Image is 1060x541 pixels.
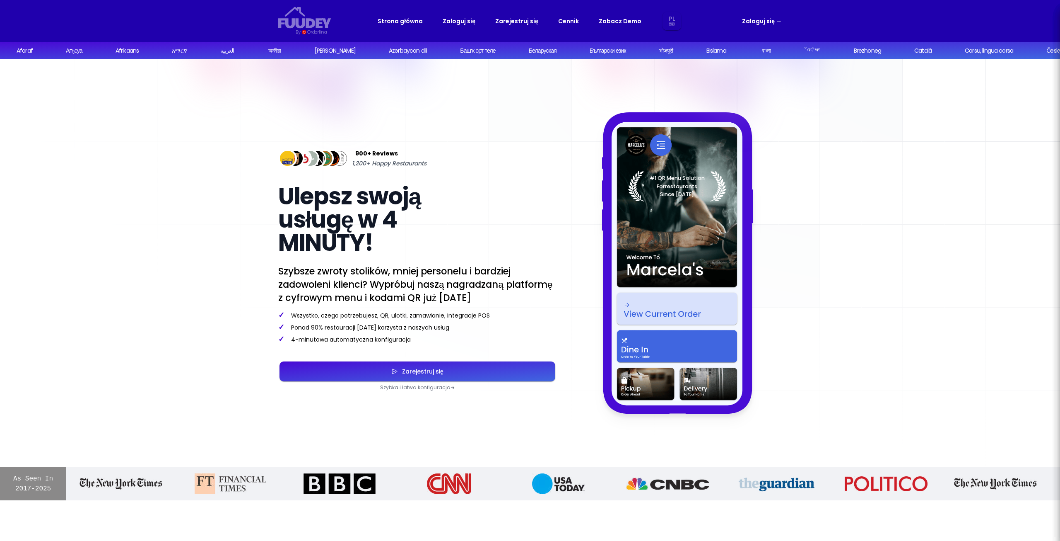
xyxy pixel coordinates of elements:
span: 900+ Reviews [355,148,398,158]
div: Беларуская [528,46,555,55]
a: Zobacz Demo [599,16,641,26]
div: বাংলা [761,46,769,55]
div: བོད་ཡིག [806,46,819,55]
div: Afaraf [15,46,31,55]
img: Laurel [628,171,726,201]
p: Szybsze zwroty stolików, mniej personelu i bardziej zadowoleni klienci? Wypróbuj naszą nagradzaną... [278,264,556,304]
span: 1,200+ Happy Restaurants [352,158,426,168]
span: → [776,17,782,25]
div: Corsu, lingua corsa [964,46,1012,55]
a: Zaloguj się [443,16,475,26]
p: Ponad 90% restauracji [DATE] korzysta z naszych usług [278,323,556,332]
div: Azərbaycan dili [388,46,426,55]
img: Review Img [293,149,312,168]
div: Afrikaans [114,46,137,55]
span: ✓ [278,334,284,344]
img: Review Img [278,149,297,168]
img: Review Img [316,149,334,168]
p: Szybka i łatwa konfiguracja ➜ [278,384,556,391]
div: Аҧсуа [65,46,81,55]
div: Български език [589,46,625,55]
img: Review Img [286,149,304,168]
img: Review Img [301,149,319,168]
p: Wszystko, czego potrzebujesz, QR, ulotki, zamawianie, integracje POS [278,311,556,320]
div: Brezhoneg [853,46,880,55]
div: [PERSON_NAME] [313,46,354,55]
div: Català [913,46,931,55]
svg: {/* Added fill="currentColor" here */} {/* This rectangle defines the background. Its explicit fi... [278,7,331,29]
img: Review Img [323,149,342,168]
div: भोजपुरी [658,46,672,55]
div: By [296,29,300,36]
span: Ulepsz swoją usługę w 4 MINUTY! [278,180,421,259]
div: Orderlina [307,29,327,36]
span: ✓ [278,310,284,320]
div: অসমীয়া [267,46,280,55]
img: Review Img [330,149,349,168]
a: Cennik [558,16,579,26]
div: Башҡорт теле [459,46,494,55]
div: አማርኛ [171,46,186,55]
div: Zarejestruj się [398,369,443,374]
a: Zaloguj się [742,16,782,26]
p: 4-minutowa automatyczna konfiguracja [278,335,556,344]
a: Strona główna [378,16,423,26]
a: Zarejestruj się [495,16,538,26]
span: ✓ [278,322,284,332]
button: Zarejestruj się [279,361,555,381]
img: Review Img [308,149,327,168]
div: العربية [219,46,233,55]
div: Bislama [705,46,725,55]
